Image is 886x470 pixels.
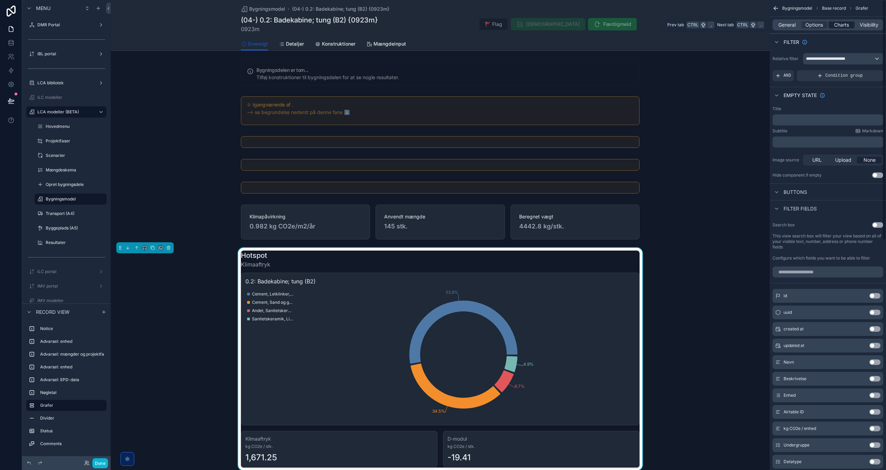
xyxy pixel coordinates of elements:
[736,21,749,28] span: Ctrl
[35,164,107,176] a: Mængdeskema
[834,21,849,28] span: Charts
[248,40,268,47] span: Oversigt
[805,21,823,28] span: Options
[241,15,378,25] h1: (04-) 0.2: Badekabine; tung (B2) {0923m}
[35,223,107,234] a: Byggeplads (A5)
[35,237,107,248] a: Resultater
[252,291,293,297] span: Cement, Letklinker, Sand og grus, Armeringsstang
[26,77,107,88] a: LCA bibliotek
[40,377,104,383] label: Advarsel: EPD-data
[784,393,796,398] span: Enhed
[667,22,684,28] span: Prev tab
[446,290,458,295] tspan: 53.9%
[812,157,822,163] span: URL
[772,222,795,228] label: Search box
[717,22,734,28] span: Next tab
[245,277,635,285] span: 0.2: Badekabine; tung (B2)
[35,208,107,219] a: Transport (A4)
[35,194,107,205] a: Bygningsmodel
[784,409,804,415] span: Airtable ID
[782,6,812,11] span: Bygningsmodel
[515,383,525,388] tspan: 6.7%
[855,128,883,134] a: Markdown
[46,196,102,202] label: Bygningsmodel
[279,38,304,51] a: Detaljer
[37,95,105,100] label: iLC modeller
[36,5,51,12] span: Menu
[784,73,791,78] span: AND
[37,283,96,289] label: iMV portal
[245,444,433,449] span: kg CO2e / stk.
[245,435,433,442] h3: Klimaaftryk
[26,266,107,277] a: iLC portal
[26,48,107,59] a: iBL portal
[37,269,96,274] label: iLC portal
[772,255,870,261] label: Configure which fields you want to be able to filter
[40,415,104,421] label: Divider
[784,205,817,212] span: Filter fields
[784,293,787,299] span: id
[784,442,810,448] span: Undergruppe
[784,92,817,99] span: Empty state
[772,128,787,134] label: Subtitle
[860,21,878,28] span: Visibility
[36,309,70,316] span: Record view
[772,157,800,163] label: Image source
[37,80,96,86] label: LCA bibliotek
[241,6,285,12] a: Bygningsmodel
[862,128,883,134] span: Markdown
[784,39,799,46] span: Filter
[447,444,635,449] span: kg CO2e / stk.
[245,288,635,421] div: chart
[22,320,111,456] div: scrollable content
[784,326,804,332] span: created at
[46,138,105,144] label: Projektfaser
[772,172,822,178] div: Hide component if empty
[46,211,105,216] label: Transport (A4)
[292,6,389,12] a: (04-) 0.2: Badekabine; tung (B2) {0923m}
[245,452,277,463] div: 1,671.25
[249,6,285,12] span: Bygningsmodel
[432,408,445,414] tspan: 34.5%
[241,38,268,51] a: Oversigt
[241,260,270,269] span: Klimaaftryk
[835,157,851,163] span: Upload
[46,124,105,129] label: Hovedmenu
[447,452,471,463] div: -19.41
[26,295,107,306] a: iMV modeller
[784,189,807,196] span: Buttons
[252,316,293,322] span: Sanitetskeramik, Lim og klæbemørtel
[37,109,93,115] label: LCA modeller (BETA)
[40,390,104,395] label: Nøgletal
[46,240,105,245] label: Resultater
[825,73,863,78] span: Condition group
[40,339,104,344] label: Advarsel: enhed
[92,458,108,468] button: Done
[286,40,304,47] span: Detaljer
[26,281,107,292] a: iMV portal
[40,364,104,370] label: Advarsel: enhed
[26,106,107,117] a: LCA modeller (BETA)
[784,343,804,348] span: updated at
[37,51,96,57] label: iBL portal
[772,56,800,62] label: Relative filter
[322,40,355,47] span: Konstruktioner
[778,21,796,28] span: General
[37,22,96,28] label: DMR Portal
[46,167,105,173] label: Mængdeskema
[40,441,104,446] label: Comments
[40,351,109,357] label: Advarsel: mængder og projektfase
[241,25,378,33] span: 0923m
[241,251,270,260] h1: Hotspot
[687,21,699,28] span: Ctrl
[40,403,101,408] label: Grafer
[367,38,406,51] a: Mængdeinput
[856,6,868,11] span: Grafer
[252,308,293,313] span: Andet, Sanitetskeramik, Lim og klæbemørtel
[373,40,406,47] span: Mængdeinput
[772,233,883,250] label: This view search box will filter your view based on all of your visible text, number, address or ...
[26,19,107,30] a: DMR Portal
[35,179,107,190] a: Opret bygningsdele
[772,137,883,148] div: scrollable content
